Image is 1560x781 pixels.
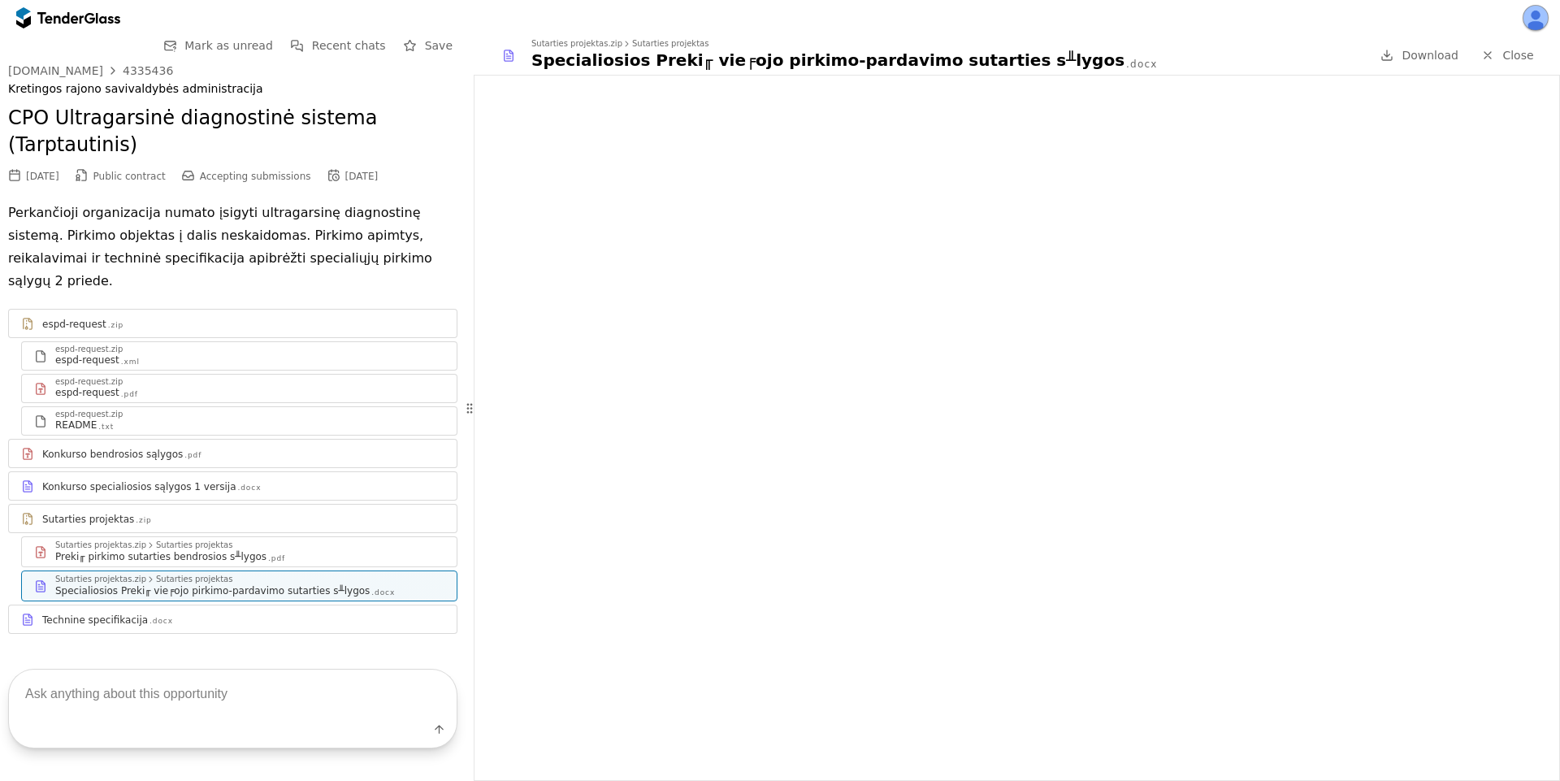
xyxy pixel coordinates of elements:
[8,65,103,76] div: [DOMAIN_NAME]
[21,374,457,403] a: espd-request.zipespd-request.pdf
[42,480,236,493] div: Konkurso specialiosios sąlygos 1 versija
[21,571,457,601] a: Sutarties projektas.zipSutarties projektasSpecialiosios Preki╓ vie╒ojo pirkimo-pardavimo sutartie...
[1402,49,1458,62] span: Download
[42,318,106,331] div: espd-request
[55,386,119,399] div: espd-request
[531,40,622,48] div: Sutarties projektas.zip
[184,39,273,52] span: Mark as unread
[55,541,146,549] div: Sutarties projektas.zip
[21,341,457,371] a: espd-request.zipespd-request.xml
[42,448,183,461] div: Konkurso bendrosios sąlygos
[531,49,1124,72] div: Specialiosios Preki╓ vie╒ojo pirkimo-pardavimo sutarties s╨lygos
[156,575,232,584] div: Sutarties projektas
[156,541,232,549] div: Sutarties projektas
[345,171,379,182] div: [DATE]
[286,36,391,56] button: Recent chats
[8,605,457,634] a: Technine specifikacija.docx
[121,357,140,367] div: .xml
[42,513,134,526] div: Sutarties projektas
[632,40,708,48] div: Sutarties projektas
[200,171,311,182] span: Accepting submissions
[8,309,457,338] a: espd-request.zip
[149,616,173,627] div: .docx
[399,36,457,56] button: Save
[1126,58,1157,72] div: .docx
[26,171,59,182] div: [DATE]
[8,471,457,501] a: Konkurso specialiosios sąlygos 1 versija.docx
[1471,46,1544,66] a: Close
[8,439,457,468] a: Konkurso bendrosios sąlygos.pdf
[1376,46,1463,66] a: Download
[136,515,151,526] div: .zip
[8,202,457,293] p: Perkančioji organizacija numato įsigyti ultragarsinę diagnostinę sistemą. Pirkimo objektas į dali...
[98,422,114,432] div: .txt
[121,389,138,400] div: .pdf
[55,584,370,597] div: Specialiosios Preki╓ vie╒ojo pirkimo-pardavimo sutarties s╨lygos
[55,378,123,386] div: espd-request.zip
[55,575,146,584] div: Sutarties projektas.zip
[21,406,457,436] a: espd-request.zipREADME.txt
[55,419,97,432] div: README
[371,588,395,598] div: .docx
[8,82,457,96] div: Kretingos rajono savivaldybės administracija
[55,550,266,563] div: Preki╓ pirkimo sutarties bendrosios s╨lygos
[8,504,457,533] a: Sutarties projektas.zip
[108,320,123,331] div: .zip
[21,536,457,567] a: Sutarties projektas.zipSutarties projektasPreki╓ pirkimo sutarties bendrosios s╨lygos.pdf
[238,483,262,493] div: .docx
[8,64,173,77] a: [DOMAIN_NAME]4335436
[425,39,453,52] span: Save
[55,410,123,419] div: espd-request.zip
[123,65,173,76] div: 4335436
[1502,49,1533,62] span: Close
[158,36,278,56] button: Mark as unread
[93,171,166,182] span: Public contract
[55,345,123,354] div: espd-request.zip
[42,614,148,627] div: Technine specifikacija
[55,354,119,367] div: espd-request
[268,553,285,564] div: .pdf
[312,39,386,52] span: Recent chats
[184,450,201,461] div: .pdf
[8,105,457,159] h2: CPO Ultragarsinė diagnostinė sistema (Tarptautinis)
